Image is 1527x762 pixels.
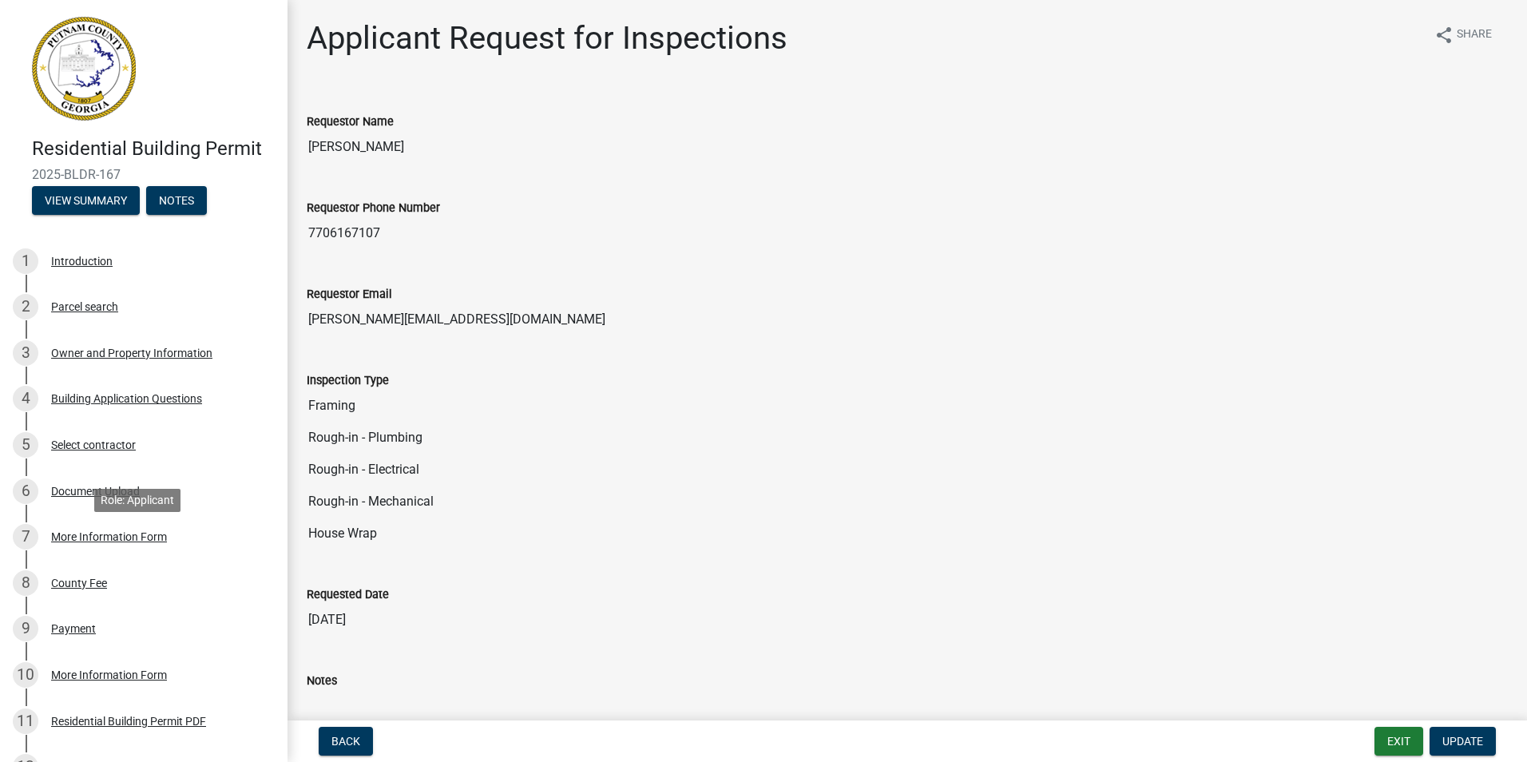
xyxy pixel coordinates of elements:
div: Payment [51,623,96,634]
div: 5 [13,432,38,458]
span: Share [1457,26,1492,45]
div: Owner and Property Information [51,347,212,359]
div: Select contractor [51,439,136,450]
button: Back [319,727,373,756]
label: Notes [307,676,337,687]
span: Update [1442,735,1483,748]
button: shareShare [1422,19,1505,50]
div: Role: Applicant [94,489,180,512]
div: 1 [13,248,38,274]
button: Exit [1374,727,1423,756]
i: share [1434,26,1454,45]
wm-modal-confirm: Summary [32,195,140,208]
button: View Summary [32,186,140,215]
span: Back [331,735,360,748]
div: More Information Form [51,531,167,542]
div: Introduction [51,256,113,267]
div: 3 [13,340,38,366]
button: Notes [146,186,207,215]
div: 10 [13,662,38,688]
h4: Residential Building Permit [32,137,275,161]
div: 11 [13,708,38,734]
div: 8 [13,570,38,596]
button: Update [1430,727,1496,756]
wm-modal-confirm: Notes [146,195,207,208]
div: 2 [13,294,38,319]
div: 6 [13,478,38,504]
label: Requestor Phone Number [307,203,440,214]
div: More Information Form [51,669,167,681]
label: Requestor Name [307,117,394,128]
div: 7 [13,524,38,550]
div: County Fee [51,577,107,589]
label: Requestor Email [307,289,392,300]
img: Putnam County, Georgia [32,17,136,121]
div: Residential Building Permit PDF [51,716,206,727]
div: 9 [13,616,38,641]
label: Inspection Type [307,375,389,387]
div: Building Application Questions [51,393,202,404]
div: Parcel search [51,301,118,312]
div: Document Upload [51,486,140,497]
span: 2025-BLDR-167 [32,167,256,182]
label: Requested Date [307,589,389,601]
div: 4 [13,386,38,411]
h1: Applicant Request for Inspections [307,19,787,58]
